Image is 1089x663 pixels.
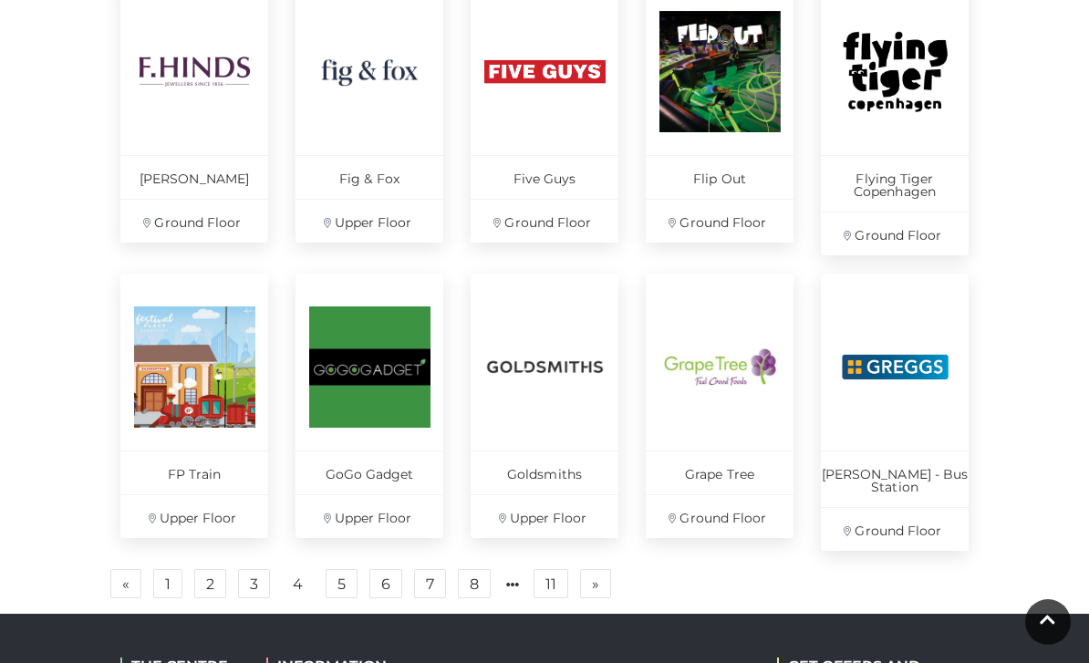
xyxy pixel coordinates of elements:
[122,577,130,590] span: «
[821,507,969,551] p: Ground Floor
[580,569,611,598] a: Next
[821,274,969,551] a: [PERSON_NAME] - Bus Station Ground Floor
[414,569,446,598] a: 7
[369,569,402,598] a: 6
[592,577,599,590] span: »
[821,155,969,212] p: Flying Tiger Copenhagen
[821,451,969,507] p: [PERSON_NAME] - Bus Station
[120,274,268,538] a: FP Train Upper Floor
[110,569,141,598] a: Previous
[646,494,793,538] p: Ground Floor
[296,274,443,538] a: GoGo Gadget Upper Floor
[238,569,270,598] a: 3
[471,274,618,538] a: Goldsmiths Upper Floor
[296,155,443,199] p: Fig & Fox
[471,494,618,538] p: Upper Floor
[282,570,314,599] a: 4
[296,451,443,494] p: GoGo Gadget
[646,199,793,243] p: Ground Floor
[534,569,568,598] a: 11
[471,155,618,199] p: Five Guys
[194,569,226,598] a: 2
[326,569,358,598] a: 5
[646,451,793,494] p: Grape Tree
[296,494,443,538] p: Upper Floor
[646,274,793,538] a: Grape Tree Ground Floor
[646,155,793,199] p: Flip Out
[120,199,268,243] p: Ground Floor
[120,451,268,494] p: FP Train
[120,494,268,538] p: Upper Floor
[471,199,618,243] p: Ground Floor
[471,451,618,494] p: Goldsmiths
[296,199,443,243] p: Upper Floor
[120,155,268,199] p: [PERSON_NAME]
[821,212,969,255] p: Ground Floor
[153,569,182,598] a: 1
[458,569,491,598] a: 8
